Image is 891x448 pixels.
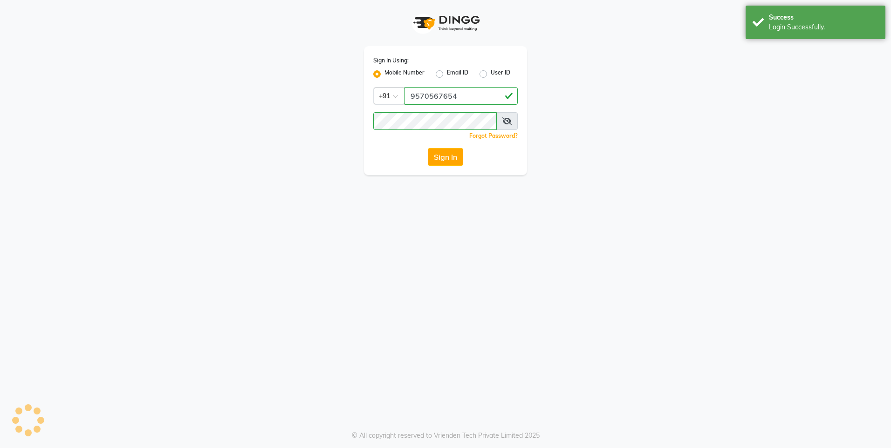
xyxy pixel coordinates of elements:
button: Sign In [428,148,463,166]
a: Forgot Password? [469,132,518,139]
input: Username [373,112,497,130]
img: logo1.svg [408,9,483,37]
label: Mobile Number [384,68,425,80]
label: Email ID [447,68,468,80]
div: Success [769,13,878,22]
label: Sign In Using: [373,56,409,65]
label: User ID [491,68,510,80]
div: Login Successfully. [769,22,878,32]
input: Username [404,87,518,105]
